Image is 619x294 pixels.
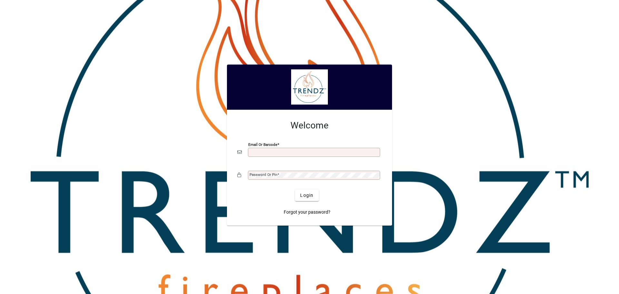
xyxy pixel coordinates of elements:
a: Forgot your password? [281,206,333,218]
mat-label: Password or Pin [250,172,277,177]
span: Forgot your password? [284,209,330,216]
mat-label: Email or Barcode [248,142,277,147]
button: Login [295,189,319,201]
span: Login [300,192,313,199]
h2: Welcome [237,120,382,131]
